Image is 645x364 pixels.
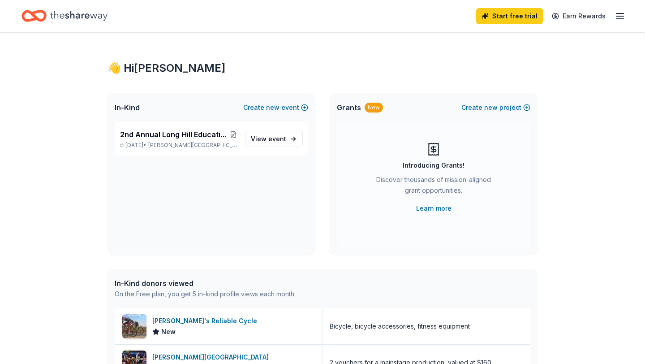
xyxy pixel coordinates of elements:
[161,326,176,337] span: New
[245,131,303,147] a: View event
[403,160,464,171] div: Introducing Grants!
[152,316,261,326] div: [PERSON_NAME]'s Reliable Cycle
[365,103,383,113] div: New
[120,129,228,140] span: 2nd Annual Long Hill Education Foundation Gala Fundraiser
[107,61,537,75] div: 👋 Hi [PERSON_NAME]
[21,5,107,26] a: Home
[330,321,470,332] div: Bicycle, bicycle accessories, fitness equipment
[115,102,140,113] span: In-Kind
[251,134,286,144] span: View
[461,102,530,113] button: Createnewproject
[120,142,238,149] p: [DATE] •
[416,203,451,214] a: Learn more
[268,135,286,143] span: event
[115,289,296,299] div: On the Free plan, you get 5 in-kind profile views each month.
[484,102,498,113] span: new
[148,142,238,149] span: [PERSON_NAME][GEOGRAPHIC_DATA], [GEOGRAPHIC_DATA]
[337,102,361,113] span: Grants
[476,8,543,24] a: Start free trial
[373,174,494,199] div: Discover thousands of mission-aligned grant opportunities.
[243,102,308,113] button: Createnewevent
[115,278,296,289] div: In-Kind donors viewed
[266,102,279,113] span: new
[122,314,146,338] img: Image for Marty's Reliable Cycle
[546,8,611,24] a: Earn Rewards
[152,352,272,363] div: [PERSON_NAME][GEOGRAPHIC_DATA]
